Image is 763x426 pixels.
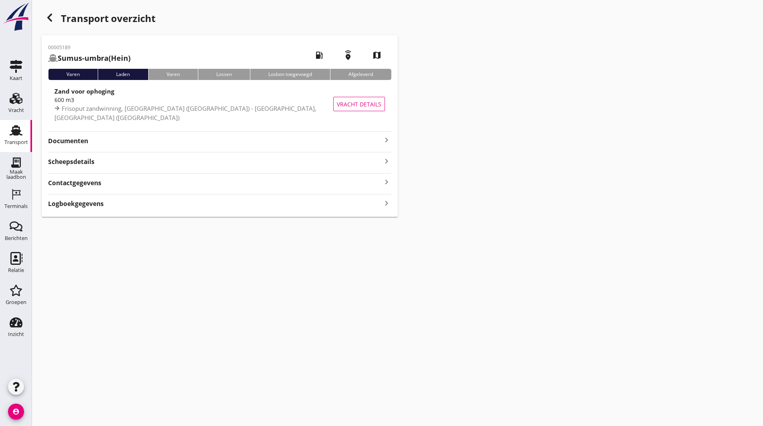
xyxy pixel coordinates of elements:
i: keyboard_arrow_right [382,156,391,166]
strong: Logboekgegevens [48,199,104,208]
div: Afgeleverd [330,69,391,80]
strong: Zand voor ophoging [54,87,114,95]
div: Transport [4,140,28,145]
div: Kaart [10,76,22,81]
i: emergency_share [337,44,359,66]
span: Frisoput zandwinning, [GEOGRAPHIC_DATA] ([GEOGRAPHIC_DATA]) - [GEOGRAPHIC_DATA], [GEOGRAPHIC_DATA... [54,104,316,122]
div: Varen [148,69,198,80]
i: local_gas_station [308,44,330,66]
div: 600 m3 [54,96,346,104]
i: keyboard_arrow_right [382,198,391,208]
i: map [366,44,388,66]
strong: Documenten [48,136,382,146]
div: Berichten [5,236,28,241]
i: keyboard_arrow_right [382,177,391,188]
strong: Contactgegevens [48,178,101,188]
div: Varen [48,69,98,80]
img: logo-small.a267ee39.svg [2,2,30,32]
h2: (Hein) [48,53,131,64]
div: Laden [98,69,148,80]
div: Losbon toegevoegd [250,69,330,80]
i: account_circle [8,404,24,420]
div: Vracht [8,108,24,113]
div: Groepen [6,300,26,305]
div: Inzicht [8,332,24,337]
p: 00005189 [48,44,131,51]
span: Vracht details [337,100,381,108]
strong: Sumus-umbra [58,53,109,63]
strong: Scheepsdetails [48,157,95,166]
a: Zand voor ophoging600 m3Frisoput zandwinning, [GEOGRAPHIC_DATA] ([GEOGRAPHIC_DATA]) - [GEOGRAPHIC... [48,86,391,122]
i: keyboard_arrow_right [382,135,391,145]
h1: Transport overzicht [42,10,398,35]
button: Vracht details [333,97,385,111]
div: Relatie [8,268,24,273]
div: Terminals [4,204,28,209]
div: Lossen [198,69,250,80]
